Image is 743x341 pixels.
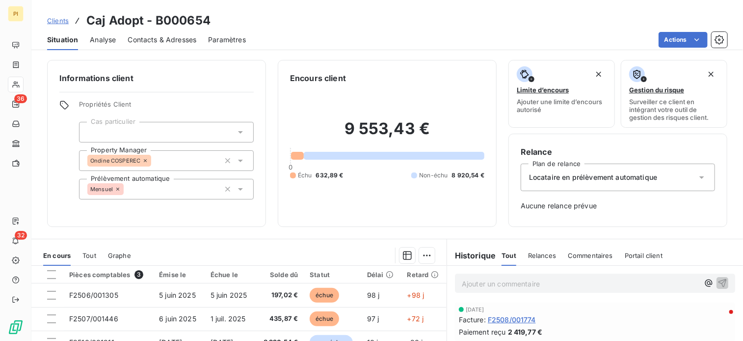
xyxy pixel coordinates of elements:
[86,12,211,29] h3: Caj Adopt - B000654
[8,319,24,335] img: Logo LeanPay
[151,156,159,165] input: Ajouter une valeur
[82,252,96,259] span: Tout
[710,308,733,331] iframe: Intercom live chat
[488,314,536,325] span: F2508/001774
[310,288,339,303] span: échue
[211,314,246,323] span: 1 juil. 2025
[47,35,78,45] span: Situation
[521,201,715,211] span: Aucune relance prévue
[508,327,543,337] span: 2 419,77 €
[625,252,663,259] span: Portail client
[528,252,556,259] span: Relances
[419,171,448,180] span: Non-échu
[502,252,516,259] span: Tout
[407,271,441,279] div: Retard
[47,16,69,26] a: Clients
[621,60,727,128] button: Gestion du risqueSurveiller ce client en intégrant votre outil de gestion des risques client.
[159,314,196,323] span: 6 juin 2025
[43,252,71,259] span: En cours
[128,35,196,45] span: Contacts & Adresses
[134,270,143,279] span: 3
[290,72,346,84] h6: Encours client
[261,314,298,324] span: 435,87 €
[407,314,424,323] span: +72 j
[87,128,95,137] input: Ajouter une valeur
[508,60,615,128] button: Limite d’encoursAjouter une limite d’encours autorisé
[452,171,485,180] span: 8 920,54 €
[367,291,380,299] span: 98 j
[90,186,113,192] span: Mensuel
[289,163,292,171] span: 0
[310,271,355,279] div: Statut
[629,86,684,94] span: Gestion du risque
[310,312,339,326] span: échue
[90,158,140,164] span: Ondine COSPEREC
[466,307,484,313] span: [DATE]
[659,32,708,48] button: Actions
[629,98,719,121] span: Surveiller ce client en intégrant votre outil de gestion des risques client.
[124,185,132,194] input: Ajouter une valeur
[108,252,131,259] span: Graphe
[290,119,484,148] h2: 9 553,43 €
[14,94,27,103] span: 36
[517,86,569,94] span: Limite d’encours
[159,271,199,279] div: Émise le
[316,171,344,180] span: 632,89 €
[459,327,506,337] span: Paiement reçu
[211,271,249,279] div: Échue le
[208,35,246,45] span: Paramètres
[15,231,27,240] span: 32
[529,172,657,182] span: Locataire en prélèvement automatique
[8,6,24,22] div: PI
[69,270,147,279] div: Pièces comptables
[568,252,613,259] span: Commentaires
[69,291,118,299] span: F2506/001305
[69,314,118,323] span: F2507/001446
[59,72,254,84] h6: Informations client
[447,250,496,261] h6: Historique
[367,314,379,323] span: 97 j
[211,291,247,299] span: 5 juin 2025
[367,271,396,279] div: Délai
[517,98,607,114] span: Ajouter une limite d’encours autorisé
[90,35,116,45] span: Analyse
[459,314,486,325] span: Facture :
[159,291,196,299] span: 5 juin 2025
[261,271,298,279] div: Solde dû
[521,146,715,158] h6: Relance
[79,100,254,114] span: Propriétés Client
[407,291,425,299] span: +98 j
[261,290,298,300] span: 197,02 €
[298,171,312,180] span: Échu
[47,17,69,25] span: Clients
